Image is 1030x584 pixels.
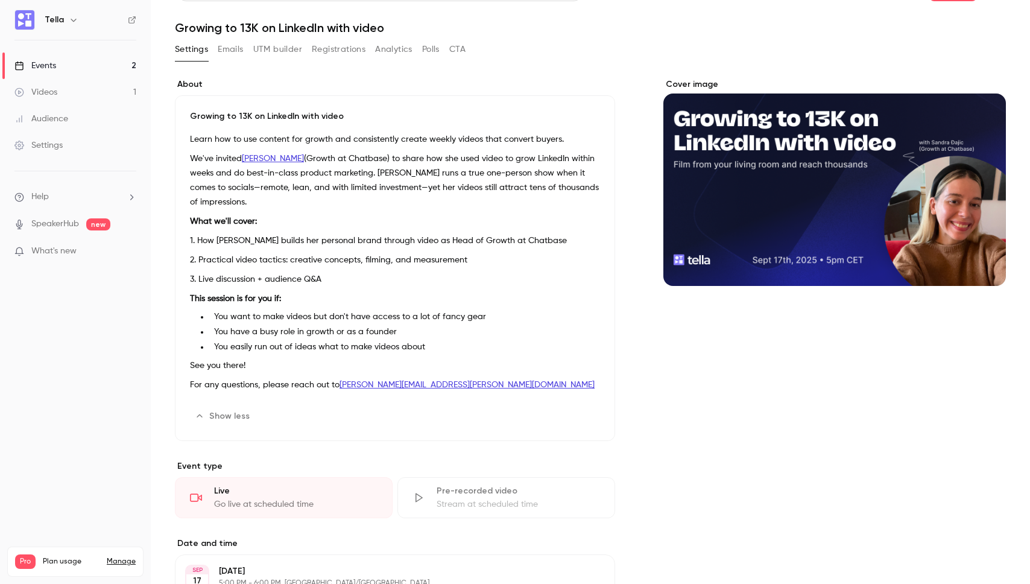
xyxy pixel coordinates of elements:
p: Growing to 13K on LinkedIn with video [190,110,600,122]
h6: Tella [45,14,64,26]
div: SEP [186,566,208,574]
span: Help [31,191,49,203]
div: Pre-recorded videoStream at scheduled time [397,477,615,518]
p: [DATE] [219,565,551,577]
li: help-dropdown-opener [14,191,136,203]
button: UTM builder [253,40,302,59]
button: Show less [190,407,257,426]
p: We've invited (Growth at Chatbase) to share how she used video to grow LinkedIn within weeks and ... [190,151,600,209]
section: Cover image [663,78,1006,286]
span: Plan usage [43,557,100,567]
strong: What we'll cover: [190,217,257,226]
label: About [175,78,615,90]
span: Pro [15,554,36,569]
div: LiveGo live at scheduled time [175,477,393,518]
p: 2. Practical video tactics: creative concepts, filming, and measurement [190,253,600,267]
span: What's new [31,245,77,258]
div: Settings [14,139,63,151]
button: Analytics [375,40,412,59]
p: See you there! [190,358,600,373]
li: You easily run out of ideas what to make videos about [209,341,600,354]
p: 3. Live discussion + audience Q&A [190,272,600,287]
span: new [86,218,110,230]
h1: Growing to 13K on LinkedIn with video [175,21,1006,35]
p: For any questions, please reach out to [190,378,600,392]
div: Stream at scheduled time [437,498,600,510]
li: You want to make videos but don't have access to a lot of fancy gear [209,311,600,323]
a: [PERSON_NAME][EMAIL_ADDRESS][PERSON_NAME][DOMAIN_NAME] [340,381,595,389]
div: Videos [14,86,57,98]
button: CTA [449,40,466,59]
li: You have a busy role in growth or as a founder [209,326,600,338]
a: [PERSON_NAME] [242,154,304,163]
a: Manage [107,557,136,567]
label: Cover image [663,78,1006,90]
p: Learn how to use content for growth and consistently create weekly videos that convert buyers. [190,132,600,147]
div: Live [214,485,378,497]
div: Pre-recorded video [437,485,600,497]
a: SpeakerHub [31,218,79,230]
button: Polls [422,40,440,59]
button: Settings [175,40,208,59]
p: Event type [175,460,615,472]
div: Audience [14,113,68,125]
div: Events [14,60,56,72]
div: Go live at scheduled time [214,498,378,510]
button: Emails [218,40,243,59]
button: Registrations [312,40,365,59]
iframe: Noticeable Trigger [122,246,136,257]
img: Tella [15,10,34,30]
label: Date and time [175,538,615,550]
strong: This session is for you if: [190,294,281,303]
p: 1. How [PERSON_NAME] builds her personal brand through video as Head of Growth at Chatbase [190,233,600,248]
